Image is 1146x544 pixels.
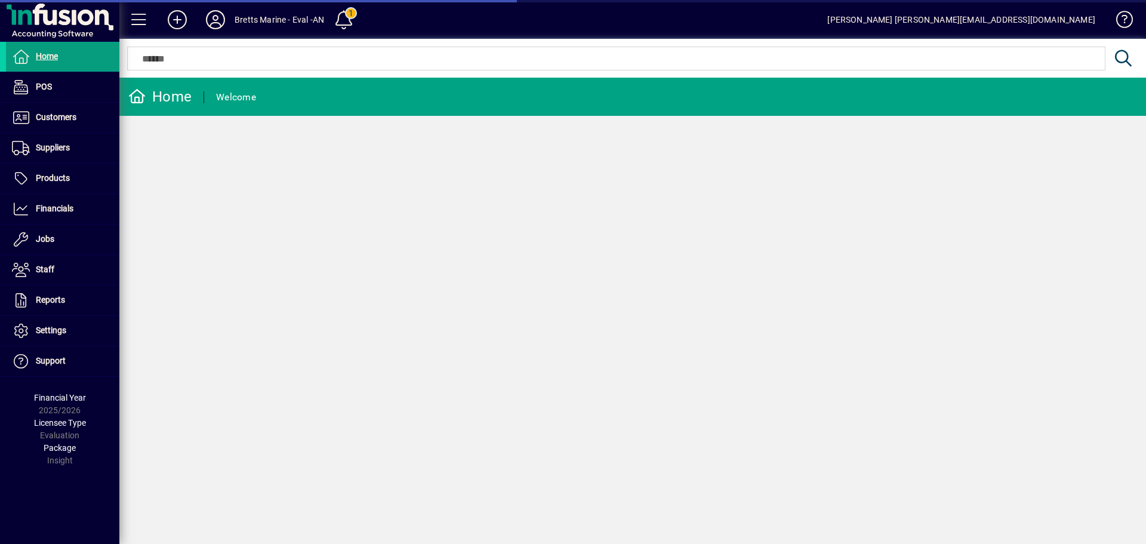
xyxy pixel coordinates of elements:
[44,443,76,453] span: Package
[235,10,324,29] div: Bretts Marine - Eval -AN
[36,265,54,274] span: Staff
[6,225,119,254] a: Jobs
[6,133,119,163] a: Suppliers
[36,143,70,152] span: Suppliers
[216,88,256,107] div: Welcome
[1107,2,1131,41] a: Knowledge Base
[6,164,119,193] a: Products
[36,82,52,91] span: POS
[36,173,70,183] span: Products
[36,234,54,244] span: Jobs
[6,285,119,315] a: Reports
[158,9,196,30] button: Add
[6,72,119,102] a: POS
[36,204,73,213] span: Financials
[36,325,66,335] span: Settings
[6,346,119,376] a: Support
[36,51,58,61] span: Home
[36,356,66,365] span: Support
[196,9,235,30] button: Profile
[6,194,119,224] a: Financials
[6,316,119,346] a: Settings
[827,10,1095,29] div: [PERSON_NAME] [PERSON_NAME][EMAIL_ADDRESS][DOMAIN_NAME]
[36,295,65,305] span: Reports
[34,418,86,428] span: Licensee Type
[34,393,86,402] span: Financial Year
[128,87,192,106] div: Home
[6,255,119,285] a: Staff
[36,112,76,122] span: Customers
[6,103,119,133] a: Customers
